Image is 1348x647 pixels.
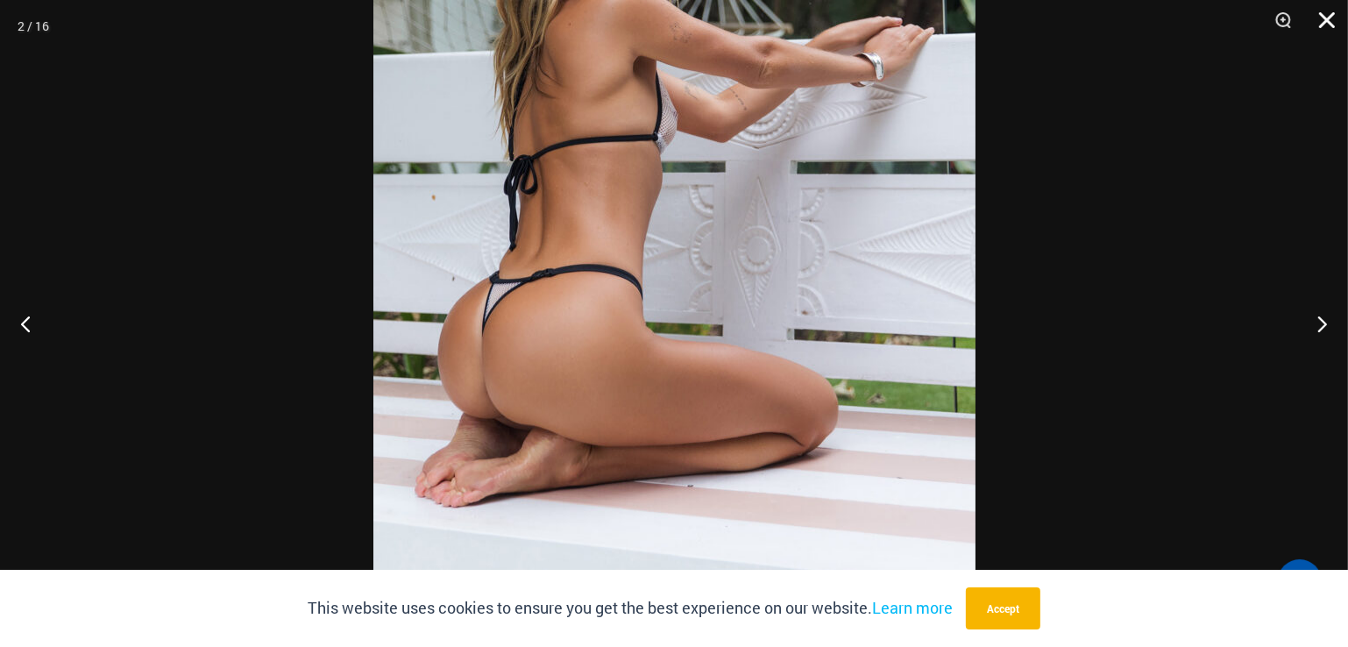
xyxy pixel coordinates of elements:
button: Next [1282,280,1348,367]
p: This website uses cookies to ensure you get the best experience on our website. [308,595,953,622]
button: Accept [966,587,1040,629]
div: 2 / 16 [18,13,49,39]
a: Learn more [872,597,953,618]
